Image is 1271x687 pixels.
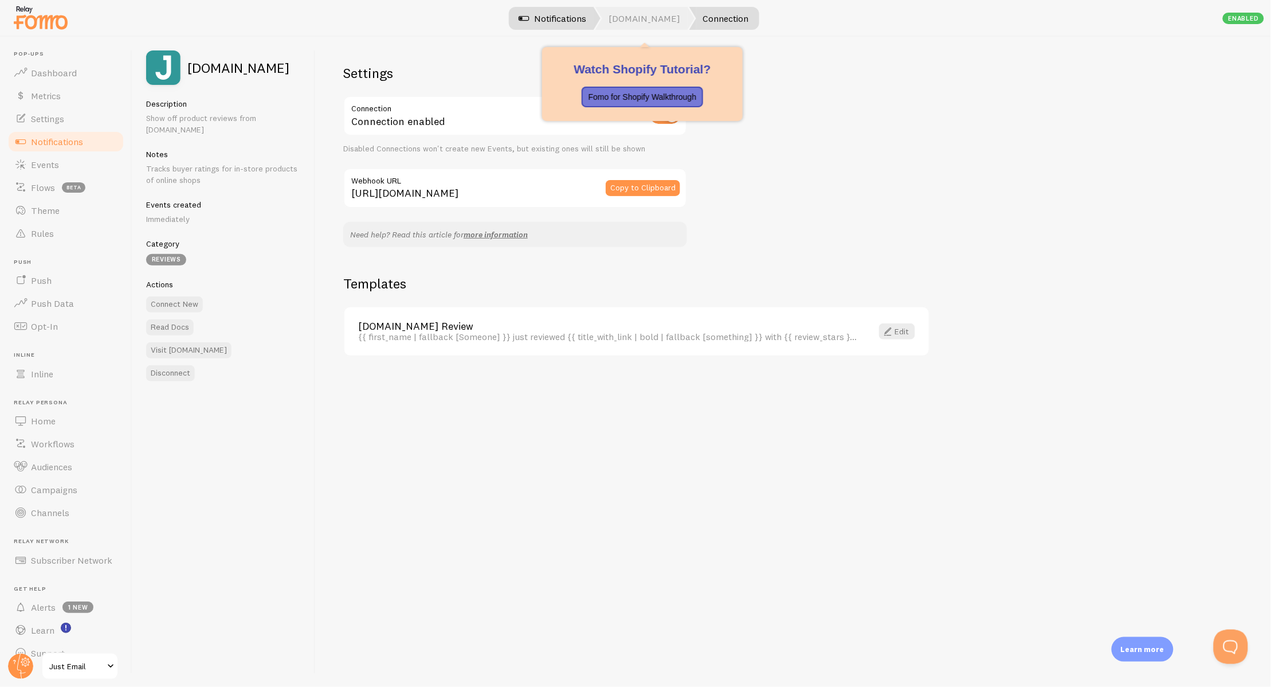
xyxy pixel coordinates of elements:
[556,61,729,77] h2: Watch Shopify Tutorial?
[343,96,687,138] div: Connection enabled
[358,331,858,342] div: {{ first_name | fallback [Someone] }} just reviewed {{ title_with_link | bold | fallback [somethi...
[31,647,65,659] span: Support
[7,107,125,130] a: Settings
[343,275,930,292] h2: Templates
[7,199,125,222] a: Theme
[14,538,125,545] span: Relay Network
[31,438,74,450] span: Workflows
[7,269,125,292] a: Push
[7,222,125,245] a: Rules
[31,624,54,636] span: Learn
[146,213,301,225] p: Immediately
[358,321,858,331] a: [DOMAIN_NAME] Review
[61,623,71,633] svg: <p>Watch New Feature Tutorials!</p>
[146,254,186,266] div: Reviews
[7,409,125,432] a: Home
[343,168,687,188] label: Webhook URL
[146,279,301,290] h5: Actions
[343,64,687,82] h2: Settings
[14,585,125,593] span: Get Help
[31,368,53,380] span: Inline
[31,507,69,518] span: Channels
[7,596,125,619] a: Alerts 1 new
[7,153,125,176] a: Events
[146,163,301,186] p: Tracks buyer ratings for in-store products of online shops
[343,144,687,154] div: Disabled Connections won't create new Events, but existing ones will still be shown
[1121,644,1164,655] p: Learn more
[7,176,125,199] a: Flows beta
[146,365,195,381] button: Disconnect
[7,501,125,524] a: Channels
[582,87,704,107] button: Fomo for Shopify Walkthrough
[146,99,301,109] h5: Description
[31,67,77,79] span: Dashboard
[146,319,194,335] a: Read Docs
[31,182,55,193] span: Flows
[606,180,680,196] button: Copy to Clipboard
[7,549,125,572] a: Subscriber Network
[146,112,301,135] p: Show off product reviews from [DOMAIN_NAME]
[7,292,125,315] a: Push Data
[31,159,59,170] span: Events
[31,205,60,216] span: Theme
[31,136,83,147] span: Notifications
[31,228,54,239] span: Rules
[7,84,125,107] a: Metrics
[7,619,125,642] a: Learn
[62,182,85,193] span: beta
[7,362,125,385] a: Inline
[31,484,77,495] span: Campaigns
[14,352,125,359] span: Inline
[464,229,528,240] a: more information
[146,149,301,159] h5: Notes
[31,275,52,286] span: Push
[146,296,203,313] button: Connect New
[31,602,56,613] span: Alerts
[62,602,93,613] span: 1 new
[14,50,125,58] span: Pop-ups
[589,91,697,103] p: Fomo for Shopify Walkthrough
[12,3,69,32] img: fomo-relay-logo-orange.svg
[31,113,64,124] span: Settings
[31,461,72,473] span: Audiences
[7,478,125,501] a: Campaigns
[187,61,289,75] h2: [DOMAIN_NAME]
[31,415,56,427] span: Home
[350,229,680,240] p: Need help? Read this article for
[146,342,232,358] a: Visit [DOMAIN_NAME]
[14,259,125,266] span: Push
[7,432,125,455] a: Workflows
[146,239,301,249] h5: Category
[31,90,61,102] span: Metrics
[1214,630,1248,664] iframe: Help Scout Beacon - Open
[7,315,125,338] a: Opt-In
[31,555,112,566] span: Subscriber Network
[146,50,181,85] img: fomo_icons_judgeme.svg
[41,653,119,680] a: Just Email
[49,659,104,673] span: Just Email
[7,455,125,478] a: Audiences
[14,399,125,407] span: Relay Persona
[879,323,915,339] a: Edit
[7,642,125,665] a: Support
[1112,637,1174,662] div: Learn more
[31,321,58,332] span: Opt-In
[7,130,125,153] a: Notifications
[146,200,301,210] h5: Events created
[31,298,74,309] span: Push Data
[7,61,125,84] a: Dashboard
